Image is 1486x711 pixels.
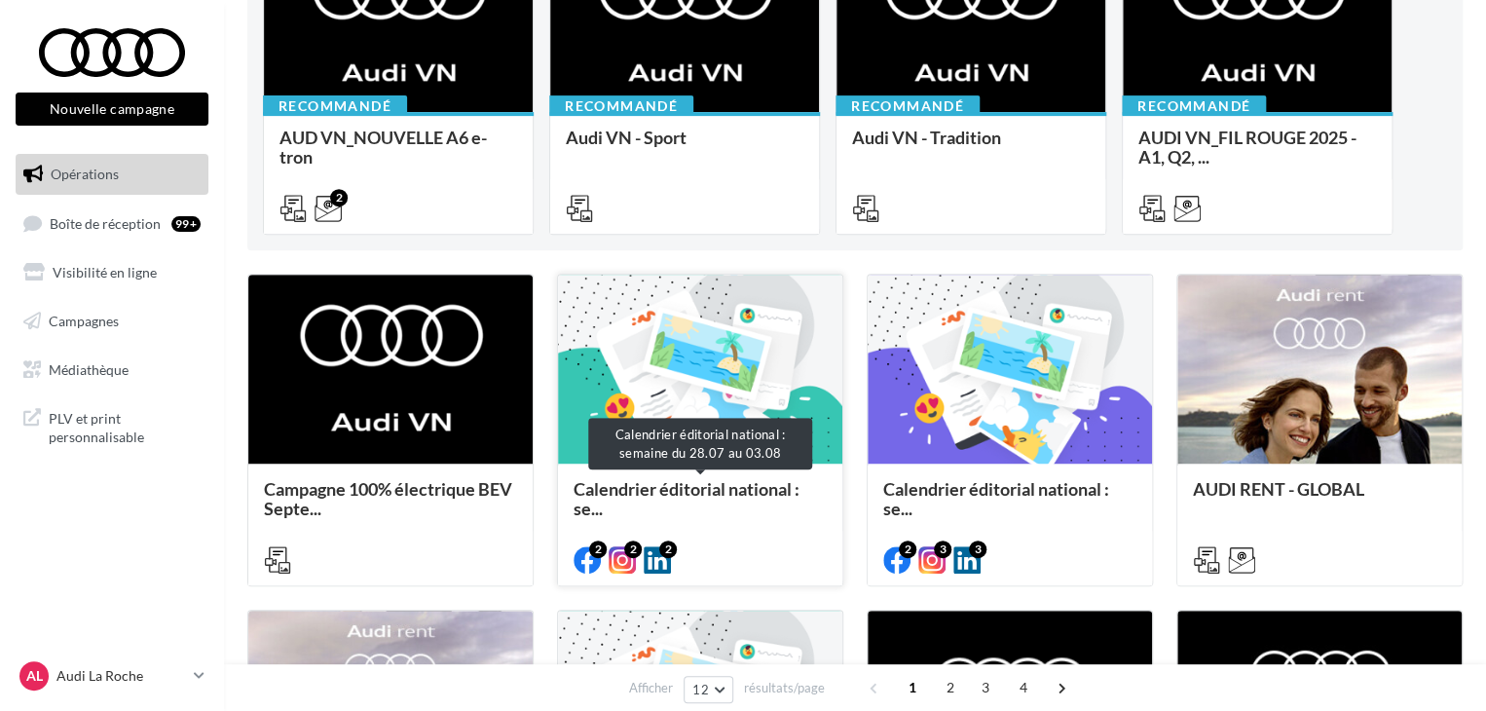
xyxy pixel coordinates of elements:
a: Campagnes [12,301,212,342]
a: AL Audi La Roche [16,657,208,694]
span: Afficher [629,679,673,697]
span: 1 [897,672,928,703]
span: Visibilité en ligne [53,264,157,281]
a: Médiathèque [12,350,212,391]
div: Recommandé [263,95,407,117]
span: Médiathèque [49,360,129,377]
button: 12 [684,676,733,703]
div: 2 [899,541,916,558]
span: Opérations [51,166,119,182]
div: 2 [330,189,348,206]
span: Calendrier éditorial national : se... [574,478,799,519]
span: Boîte de réception [50,214,161,231]
span: Audi VN - Sport [566,127,687,148]
span: 2 [935,672,966,703]
span: 12 [692,682,709,697]
span: Audi VN - Tradition [852,127,1001,148]
p: Audi La Roche [56,666,186,686]
span: Campagne 100% électrique BEV Septe... [264,478,512,519]
span: Campagnes [49,313,119,329]
a: Visibilité en ligne [12,252,212,293]
div: 2 [624,541,642,558]
span: AL [26,666,43,686]
button: Nouvelle campagne [16,93,208,126]
span: 4 [1008,672,1039,703]
div: 3 [934,541,951,558]
span: 3 [970,672,1001,703]
span: AUDI VN_FIL ROUGE 2025 - A1, Q2, ... [1138,127,1356,168]
a: Boîte de réception99+ [12,203,212,244]
div: 3 [969,541,986,558]
a: PLV et print personnalisable [12,397,212,455]
div: 2 [659,541,677,558]
div: Recommandé [1122,95,1266,117]
a: Opérations [12,154,212,195]
div: Recommandé [549,95,693,117]
div: 2 [589,541,607,558]
span: AUDI RENT - GLOBAL [1193,478,1364,500]
span: résultats/page [744,679,825,697]
span: PLV et print personnalisable [49,405,201,447]
div: 99+ [171,216,201,232]
div: Recommandé [836,95,980,117]
div: Calendrier éditorial national : semaine du 28.07 au 03.08 [588,418,812,469]
span: AUD VN_NOUVELLE A6 e-tron [279,127,487,168]
span: Calendrier éditorial national : se... [883,478,1109,519]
